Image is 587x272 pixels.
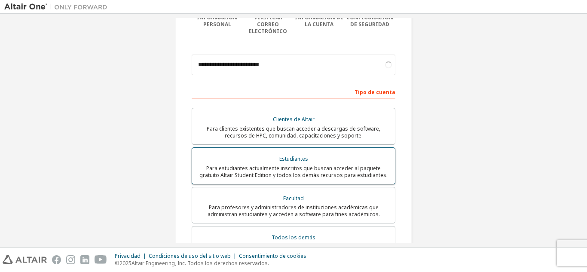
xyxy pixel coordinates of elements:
img: instagram.svg [66,255,75,264]
font: Todos los demás [272,234,315,241]
font: Estudiantes [279,155,308,162]
font: Información de la cuenta [295,14,343,28]
font: Consentimiento de cookies [239,252,306,260]
font: 2025 [119,260,131,267]
font: Configuración de seguridad [346,14,393,28]
img: Altair Uno [4,3,112,11]
font: Para clientes existentes que buscan acceder a descargas de software, recursos de HPC, comunidad, ... [207,125,380,139]
font: Condiciones de uso del sitio web [149,252,231,260]
img: altair_logo.svg [3,255,47,264]
img: facebook.svg [52,255,61,264]
font: Facultad [283,195,304,202]
font: Privacidad [115,252,141,260]
font: Verificar correo electrónico [249,14,287,35]
font: Altair Engineering, Inc. Todos los derechos reservados. [131,260,269,267]
font: Tipo de cuenta [355,89,395,96]
font: Información personal [197,14,237,28]
font: Para profesores y administradores de instituciones académicas que administran estudiantes y acced... [208,204,380,218]
img: youtube.svg [95,255,107,264]
img: linkedin.svg [80,255,89,264]
font: © [115,260,119,267]
font: Para estudiantes actualmente inscritos que buscan acceder al paquete gratuito Altair Student Edit... [199,165,388,179]
font: Clientes de Altair [273,116,315,123]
